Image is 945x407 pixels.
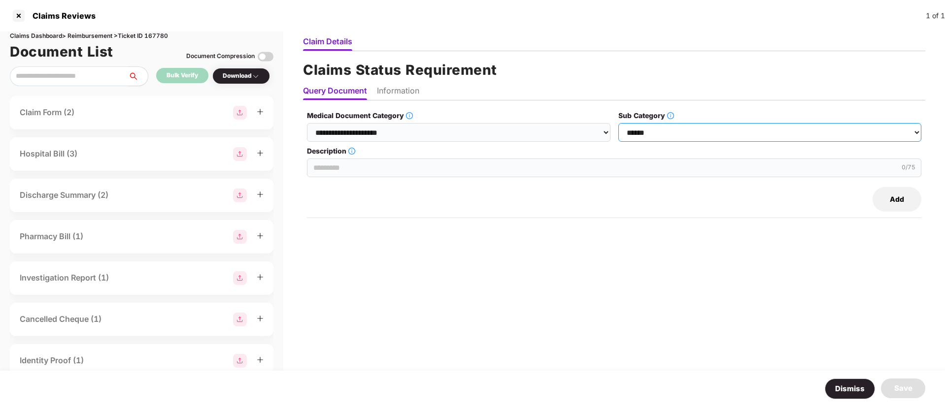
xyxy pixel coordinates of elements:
[20,189,108,201] div: Discharge Summary (2)
[10,41,113,63] h1: Document List
[233,106,247,120] img: svg+xml;base64,PHN2ZyBpZD0iR3JvdXBfMjg4MTMiIGRhdGEtbmFtZT0iR3JvdXAgMjg4MTMiIHhtbG5zPSJodHRwOi8vd3...
[20,148,77,160] div: Hospital Bill (3)
[894,382,912,394] div: Save
[303,86,367,100] li: Query Document
[20,230,83,243] div: Pharmacy Bill (1)
[233,147,247,161] img: svg+xml;base64,PHN2ZyBpZD0iR3JvdXBfMjg4MTMiIGRhdGEtbmFtZT0iR3JvdXAgMjg4MTMiIHhtbG5zPSJodHRwOi8vd3...
[20,272,109,284] div: Investigation Report (1)
[233,313,247,326] img: svg+xml;base64,PHN2ZyBpZD0iR3JvdXBfMjg4MTMiIGRhdGEtbmFtZT0iR3JvdXAgMjg4MTMiIHhtbG5zPSJodHRwOi8vd3...
[825,378,875,399] button: Dismiss
[303,36,352,51] li: Claim Details
[252,72,260,80] img: svg+xml;base64,PHN2ZyBpZD0iRHJvcGRvd24tMzJ4MzIiIHhtbG5zPSJodHRwOi8vd3d3LnczLm9yZy8yMDAwL3N2ZyIgd2...
[618,110,921,121] label: Sub Category
[257,150,264,157] span: plus
[20,354,84,367] div: Identity Proof (1)
[257,356,264,363] span: plus
[377,86,419,100] li: Information
[27,11,96,21] div: Claims Reviews
[348,148,355,155] span: info-circle
[307,110,610,121] label: Medical Document Category
[258,49,273,64] img: svg+xml;base64,PHN2ZyBpZD0iVG9nZ2xlLTMyeDMyIiB4bWxucz0iaHR0cDovL3d3dy53My5vcmcvMjAwMC9zdmciIHdpZH...
[257,315,264,322] span: plus
[406,112,413,119] span: info-circle
[20,106,74,119] div: Claim Form (2)
[233,271,247,285] img: svg+xml;base64,PHN2ZyBpZD0iR3JvdXBfMjg4MTMiIGRhdGEtbmFtZT0iR3JvdXAgMjg4MTMiIHhtbG5zPSJodHRwOi8vd3...
[257,191,264,198] span: plus
[186,52,255,61] div: Document Compression
[233,188,247,202] img: svg+xml;base64,PHN2ZyBpZD0iR3JvdXBfMjg4MTMiIGRhdGEtbmFtZT0iR3JvdXAgMjg4MTMiIHhtbG5zPSJodHRwOi8vd3...
[128,72,148,80] span: search
[257,232,264,239] span: plus
[233,354,247,368] img: svg+xml;base64,PHN2ZyBpZD0iR3JvdXBfMjg4MTMiIGRhdGEtbmFtZT0iR3JvdXAgMjg4MTMiIHhtbG5zPSJodHRwOi8vd3...
[257,108,264,115] span: plus
[233,230,247,244] img: svg+xml;base64,PHN2ZyBpZD0iR3JvdXBfMjg4MTMiIGRhdGEtbmFtZT0iR3JvdXAgMjg4MTMiIHhtbG5zPSJodHRwOi8vd3...
[257,274,264,281] span: plus
[20,313,101,325] div: Cancelled Cheque (1)
[128,66,148,86] button: search
[10,31,273,41] div: Claims Dashboard > Reimbursement > Ticket ID 167780
[167,71,198,80] div: Bulk Verify
[926,10,945,21] div: 1 of 1
[873,187,921,212] button: Add
[303,59,925,81] h1: Claims Status Requirement
[667,112,674,119] span: info-circle
[307,146,921,157] label: Description
[223,71,260,81] div: Download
